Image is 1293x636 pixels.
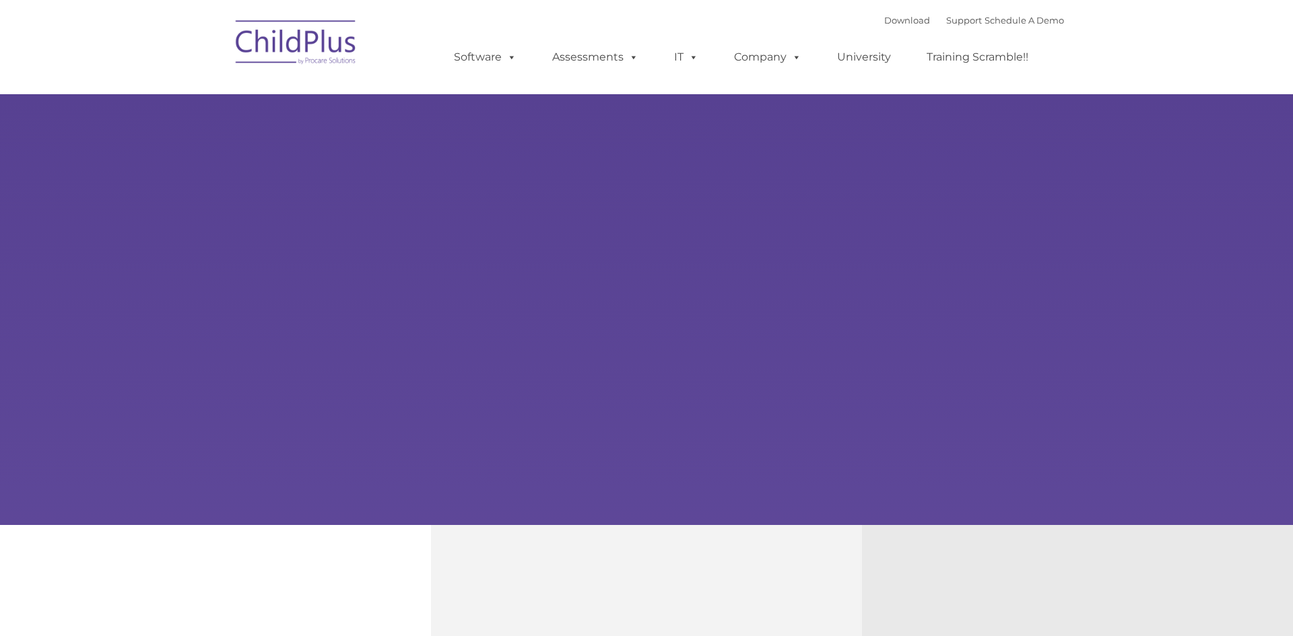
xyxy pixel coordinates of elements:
a: Company [721,44,815,71]
font: | [884,15,1064,26]
a: Download [884,15,930,26]
a: Schedule A Demo [985,15,1064,26]
a: Software [440,44,530,71]
a: IT [661,44,712,71]
a: University [824,44,904,71]
a: Assessments [539,44,652,71]
img: ChildPlus by Procare Solutions [229,11,364,78]
a: Training Scramble!! [913,44,1042,71]
a: Support [946,15,982,26]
